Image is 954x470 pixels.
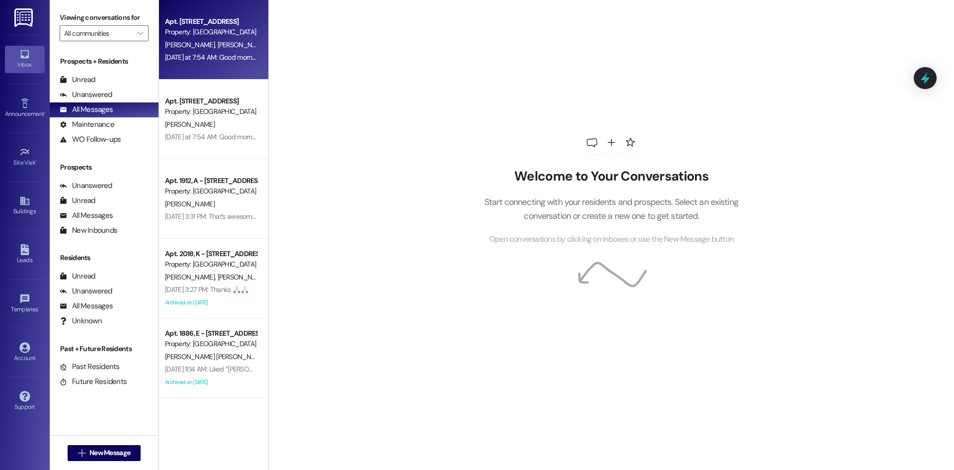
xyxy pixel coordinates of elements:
div: [DATE] 3:31 PM: That’s awesome to hear, [PERSON_NAME]! Thank you! If you don’t mind, would you be... [165,212,734,221]
div: Future Residents [60,376,127,387]
div: Apt. 1886, E - [STREET_ADDRESS] [165,328,257,339]
button: New Message [68,445,141,461]
img: ResiDesk Logo [14,8,35,27]
div: [DATE] 3:27 PM: Thanks 🙏🏻🙏🏻 [165,285,249,294]
span: [PERSON_NAME] [165,40,218,49]
div: Property: [GEOGRAPHIC_DATA] [165,27,257,37]
div: Maintenance [60,119,114,130]
a: Leads [5,241,45,268]
div: Apt. [STREET_ADDRESS] [165,96,257,106]
div: All Messages [60,301,113,311]
label: Viewing conversations for [60,10,149,25]
div: Property: [GEOGRAPHIC_DATA] [165,339,257,349]
span: [PERSON_NAME] [217,273,267,282]
div: All Messages [60,210,113,221]
div: Past Residents [60,362,120,372]
div: Apt. [STREET_ADDRESS] [165,16,257,27]
div: Unanswered [60,286,112,296]
div: Past + Future Residents [50,344,159,354]
a: Site Visit • [5,144,45,171]
span: Open conversations by clicking on inboxes or use the New Message button [489,233,733,246]
div: [DATE] 11:14 AM: Liked “[PERSON_NAME] ([GEOGRAPHIC_DATA]): Hi, [PERSON_NAME]! I have put in a ser... [165,365,737,374]
a: Inbox [5,46,45,73]
div: Unread [60,195,95,206]
a: Support [5,388,45,415]
div: Unanswered [60,181,112,191]
span: [PERSON_NAME] [217,40,267,49]
a: Account [5,339,45,366]
div: WO Follow-ups [60,134,121,145]
div: Unread [60,75,95,85]
i:  [78,449,85,457]
div: Prospects + Residents [50,56,159,67]
div: Unanswered [60,90,112,100]
span: New Message [89,448,130,458]
h2: Welcome to Your Conversations [469,169,753,185]
div: [DATE] at 7:54 AM: Good morning! Our contractors will begin work on your balcony this morning. Pl... [165,53,734,62]
div: New Inbounds [60,225,117,236]
div: [DATE] at 7:54 AM: Good morning! Our contractors will begin work on your balcony this morning. Pl... [165,132,734,141]
span: [PERSON_NAME] [165,120,215,129]
div: Archived on [DATE] [164,376,258,388]
a: Buildings [5,192,45,219]
i:  [138,29,143,37]
div: Unknown [60,316,102,326]
div: Residents [50,253,159,263]
div: Apt. 1912, A - [STREET_ADDRESS] [165,176,257,186]
div: Property: [GEOGRAPHIC_DATA] [165,259,257,270]
div: Property: [GEOGRAPHIC_DATA] [165,106,257,117]
span: [PERSON_NAME] [PERSON_NAME] [165,352,266,361]
span: • [44,109,46,116]
input: All communities [64,25,133,41]
div: Unread [60,271,95,282]
span: [PERSON_NAME] [165,199,215,208]
div: All Messages [60,104,113,115]
div: Apt. 2018, K - [STREET_ADDRESS] [165,249,257,259]
a: Templates • [5,290,45,317]
div: Archived on [DATE] [164,296,258,309]
div: Prospects [50,162,159,173]
span: • [38,304,40,311]
p: Start connecting with your residents and prospects. Select an existing conversation or create a n... [469,195,753,223]
span: [PERSON_NAME] [165,273,218,282]
div: Property: [GEOGRAPHIC_DATA] [165,186,257,196]
span: • [36,158,37,165]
